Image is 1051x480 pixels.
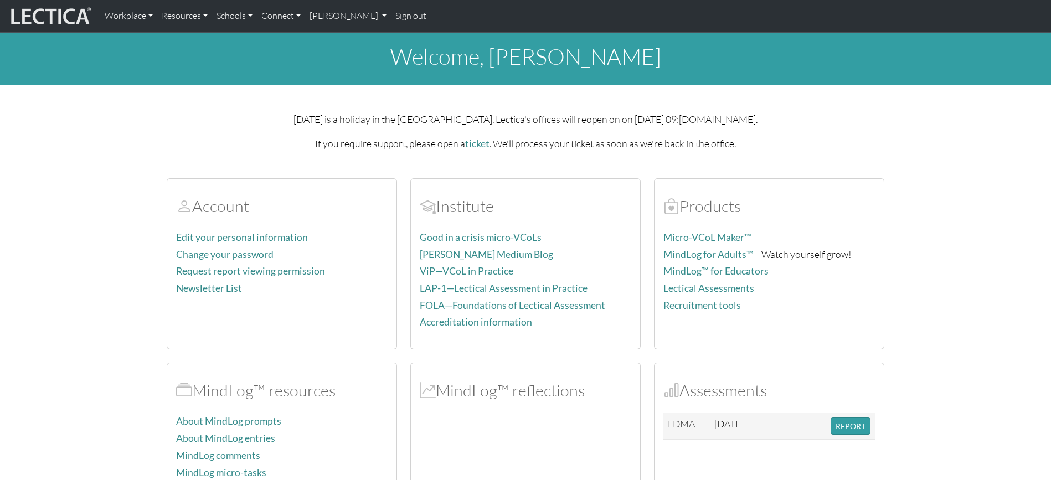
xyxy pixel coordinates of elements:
[176,197,388,216] h2: Account
[176,231,308,243] a: Edit your personal information
[663,249,754,260] a: MindLog for Adults™
[420,300,605,311] a: FOLA—Foundations of Lectical Assessment
[157,4,212,28] a: Resources
[176,381,388,400] h2: MindLog™ resources
[420,249,553,260] a: [PERSON_NAME] Medium Blog
[420,380,436,400] span: MindLog
[663,246,875,262] p: —Watch yourself grow!
[663,265,769,277] a: MindLog™ for Educators
[663,413,710,440] td: LDMA
[176,415,281,427] a: About MindLog prompts
[663,380,679,400] span: Assessments
[176,467,266,478] a: MindLog micro-tasks
[8,6,91,27] img: lecticalive
[663,282,754,294] a: Lectical Assessments
[100,4,157,28] a: Workplace
[663,197,875,216] h2: Products
[305,4,391,28] a: [PERSON_NAME]
[465,138,490,149] a: ticket
[391,4,431,28] a: Sign out
[167,136,884,152] p: If you require support, please open a . We'll process your ticket as soon as we're back in the of...
[663,196,679,216] span: Products
[420,316,532,328] a: Accreditation information
[176,196,192,216] span: Account
[420,381,631,400] h2: MindLog™ reflections
[420,231,542,243] a: Good in a crisis micro-VCoLs
[663,381,875,400] h2: Assessments
[176,265,325,277] a: Request report viewing permission
[176,380,192,400] span: MindLog™ resources
[420,197,631,216] h2: Institute
[420,265,513,277] a: ViP—VCoL in Practice
[176,282,242,294] a: Newsletter List
[212,4,257,28] a: Schools
[420,196,436,216] span: Account
[831,417,870,435] button: REPORT
[714,417,744,430] span: [DATE]
[663,231,751,243] a: Micro-VCoL Maker™
[176,450,260,461] a: MindLog comments
[167,111,884,127] p: [DATE] is a holiday in the [GEOGRAPHIC_DATA]. Lectica's offices will reopen on on [DATE] 09:[DOMA...
[663,300,741,311] a: Recruitment tools
[420,282,588,294] a: LAP-1—Lectical Assessment in Practice
[257,4,305,28] a: Connect
[176,432,275,444] a: About MindLog entries
[176,249,274,260] a: Change your password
